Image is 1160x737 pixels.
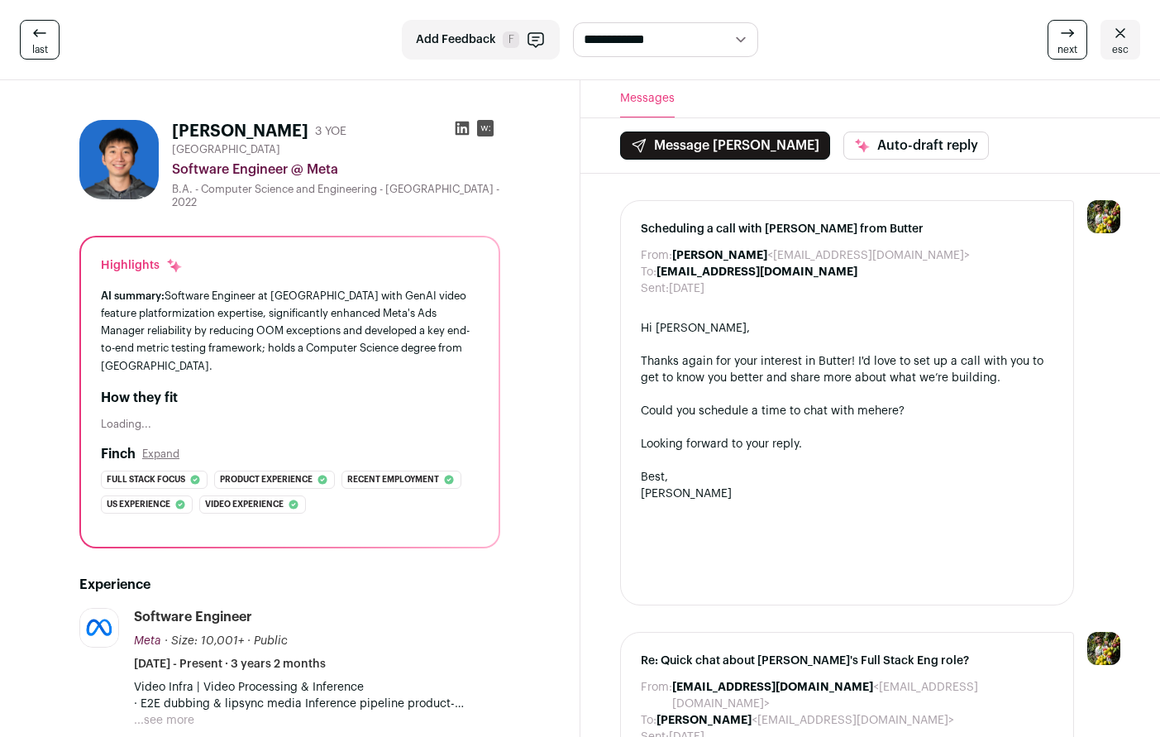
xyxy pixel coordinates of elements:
[79,575,500,595] h2: Experience
[656,712,954,729] dd: <[EMAIL_ADDRESS][DOMAIN_NAME]>
[672,682,873,693] b: [EMAIL_ADDRESS][DOMAIN_NAME]
[672,247,970,264] dd: <[EMAIL_ADDRESS][DOMAIN_NAME]>
[101,257,183,274] div: Highlights
[101,444,136,464] h2: Finch
[1048,20,1087,60] a: next
[165,635,244,647] span: · Size: 10,001+
[641,403,1054,419] div: Could you schedule a time to chat with me ?
[641,679,672,712] dt: From:
[101,290,165,301] span: AI summary:
[416,31,496,48] span: Add Feedback
[20,20,60,60] a: last
[107,496,170,513] span: Us experience
[641,320,1054,337] div: Hi [PERSON_NAME],
[1057,43,1077,56] span: next
[641,486,1054,502] div: [PERSON_NAME]
[172,120,308,143] h1: [PERSON_NAME]
[101,287,479,375] div: Software Engineer at [GEOGRAPHIC_DATA] with GenAI video feature platformization expertise, signif...
[641,469,1054,486] div: Best,
[134,712,194,729] button: ...see more
[672,679,1054,712] dd: <[EMAIL_ADDRESS][DOMAIN_NAME]>
[172,160,500,179] div: Software Engineer @ Meta
[172,143,280,156] span: [GEOGRAPHIC_DATA]
[875,405,899,417] a: here
[247,633,251,649] span: ·
[641,436,1054,452] div: Looking forward to your reply.
[620,132,830,160] button: Message [PERSON_NAME]
[1112,43,1129,56] span: esc
[32,43,48,56] span: last
[641,280,669,297] dt: Sent:
[641,712,656,729] dt: To:
[315,123,346,140] div: 3 YOE
[79,120,159,199] img: e0b610e62f83f99bdecaaa9e47d55ab775a85ab2af681cefd85801e11de5d59a.jpg
[656,266,857,278] b: [EMAIL_ADDRESS][DOMAIN_NAME]
[503,31,519,48] span: F
[641,221,1054,237] span: Scheduling a call with [PERSON_NAME] from Butter
[669,280,704,297] dd: [DATE]
[1100,20,1140,60] a: esc
[641,653,1054,669] span: Re: Quick chat about [PERSON_NAME]'s Full Stack Eng role?
[220,471,313,488] span: Product experience
[620,80,675,117] button: Messages
[641,247,672,264] dt: From:
[1087,200,1120,233] img: 6689865-medium_jpg
[101,418,479,431] div: Loading...
[142,447,179,461] button: Expand
[80,609,118,647] img: afd10b684991f508aa7e00cdd3707b66af72d1844587f95d1f14570fec7d3b0c.jpg
[101,388,479,408] h2: How they fit
[347,471,439,488] span: Recent employment
[656,715,752,726] b: [PERSON_NAME]
[134,635,161,647] span: Meta
[205,496,284,513] span: Video experience
[402,20,560,60] button: Add Feedback F
[254,635,288,647] span: Public
[172,183,500,209] div: B.A. - Computer Science and Engineering - [GEOGRAPHIC_DATA] - 2022
[134,679,500,712] p: Video Infra | Video Processing & Inference · E2E dubbing & lipsync media Inference pipeline produ...
[672,250,767,261] b: [PERSON_NAME]
[843,132,989,160] button: Auto-draft reply
[641,353,1054,386] div: Thanks again for your interest in Butter! I'd love to set up a call with you to get to know you b...
[641,264,656,280] dt: To:
[134,656,326,672] span: [DATE] - Present · 3 years 2 months
[134,608,252,626] div: Software Engineer
[107,471,185,488] span: Full stack focus
[1087,632,1120,665] img: 6689865-medium_jpg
